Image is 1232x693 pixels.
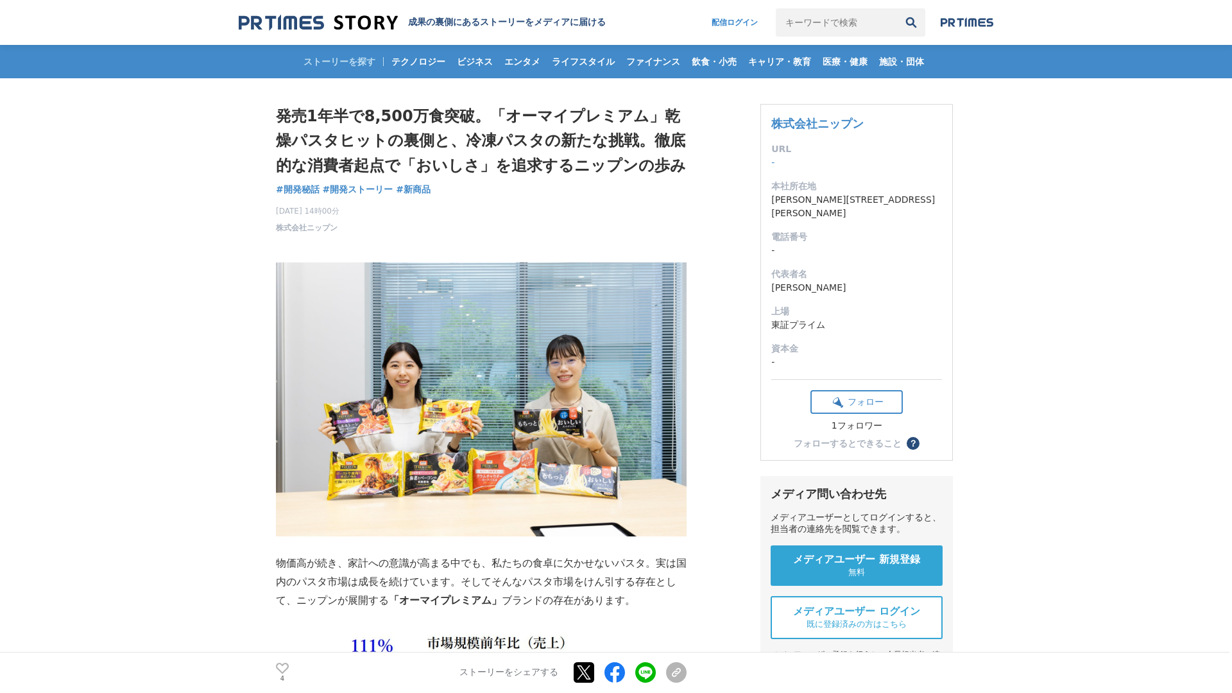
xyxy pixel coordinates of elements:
span: 無料 [848,567,865,578]
p: 物価高が続き、家計への意識が高まる中でも、私たちの食卓に欠かせないパスタ。実は国内のパスタ市場は成長を続けています。そしてそんなパスタ市場をけん引する存在として、ニップンが展開する ブランドの存... [276,554,687,610]
a: #開発秘話 [276,183,320,196]
dd: [PERSON_NAME] [771,281,942,295]
dd: - [771,244,942,257]
span: ビジネス [452,56,498,67]
dd: - [771,156,942,169]
span: 飲食・小売 [687,56,742,67]
span: キャリア・教育 [743,56,816,67]
a: メディアユーザー ログイン 既に登録済みの方はこちら [771,596,943,639]
dd: - [771,355,942,369]
img: thumbnail_883a2a00-8df8-11f0-9da8-59b7d492b719.jpg [276,262,687,536]
dt: 資本金 [771,342,942,355]
span: [DATE] 14時00分 [276,205,339,217]
dt: 上場 [771,305,942,318]
dd: 東証プライム [771,318,942,332]
button: フォロー [810,390,903,414]
span: メディアユーザー ログイン [793,605,920,619]
dt: 電話番号 [771,230,942,244]
a: 株式会社ニップン [276,222,338,234]
a: キャリア・教育 [743,45,816,78]
a: ビジネス [452,45,498,78]
img: 成果の裏側にあるストーリーをメディアに届ける [239,14,398,31]
div: フォローするとできること [794,439,902,448]
dt: 本社所在地 [771,180,942,193]
span: ？ [909,439,918,448]
div: 1フォロワー [810,420,903,432]
span: 既に登録済みの方はこちら [807,619,907,630]
span: エンタメ [499,56,545,67]
span: #開発秘話 [276,184,320,195]
a: 施設・団体 [874,45,929,78]
div: メディア問い合わせ先 [771,486,943,502]
a: #開発ストーリー [323,183,393,196]
h2: 成果の裏側にあるストーリーをメディアに届ける [408,17,606,28]
a: #新商品 [396,183,431,196]
span: 施設・団体 [874,56,929,67]
span: メディアユーザー 新規登録 [793,553,920,567]
span: ファイナンス [621,56,685,67]
span: テクノロジー [386,56,450,67]
a: メディアユーザー 新規登録 無料 [771,545,943,586]
span: ライフスタイル [547,56,620,67]
a: ファイナンス [621,45,685,78]
div: メディアユーザーとしてログインすると、担当者の連絡先を閲覧できます。 [771,512,943,535]
p: ストーリーをシェアする [459,667,558,679]
img: prtimes [941,17,993,28]
span: #開発ストーリー [323,184,393,195]
span: 医療・健康 [817,56,873,67]
a: テクノロジー [386,45,450,78]
dt: URL [771,142,942,156]
a: エンタメ [499,45,545,78]
span: #新商品 [396,184,431,195]
button: 検索 [897,8,925,37]
a: ライフスタイル [547,45,620,78]
a: 医療・健康 [817,45,873,78]
dd: [PERSON_NAME][STREET_ADDRESS][PERSON_NAME] [771,193,942,220]
a: 配信ログイン [699,8,771,37]
h1: 発売1年半で8,500万食突破。「オーマイプレミアム」乾燥パスタヒットの裏側と、冷凍パスタの新たな挑戦。徹底的な消費者起点で「おいしさ」を追求するニップンの歩み [276,104,687,178]
a: 飲食・小売 [687,45,742,78]
dt: 代表者名 [771,268,942,281]
p: 4 [276,676,289,682]
strong: 「オーマイプレミアム」 [389,595,502,606]
a: 株式会社ニップン [771,117,864,130]
a: 成果の裏側にあるストーリーをメディアに届ける 成果の裏側にあるストーリーをメディアに届ける [239,14,606,31]
input: キーワードで検索 [776,8,897,37]
button: ？ [907,437,920,450]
